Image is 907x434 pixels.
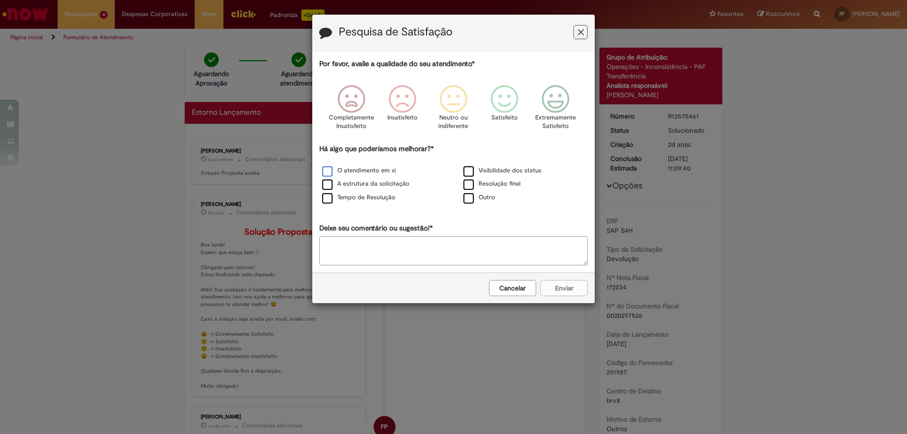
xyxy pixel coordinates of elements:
button: Cancelar [489,280,536,296]
div: Extremamente Satisfeito [531,78,580,143]
label: O atendimento em si [322,166,396,175]
label: Tempo de Resolução [322,193,395,202]
p: Extremamente Satisfeito [535,113,576,131]
label: Por favor, avalie a qualidade do seu atendimento* [319,59,475,69]
label: A estrutura da solicitação [322,179,410,188]
div: Neutro ou indiferente [429,78,478,143]
p: Insatisfeito [387,113,418,122]
div: Há algo que poderíamos melhorar?* [319,144,588,205]
label: Resolução final [463,179,521,188]
p: Satisfeito [491,113,518,122]
label: Outro [463,193,495,202]
label: Pesquisa de Satisfação [339,26,453,38]
p: Neutro ou indiferente [436,113,471,131]
div: Satisfeito [480,78,529,143]
div: Completamente Insatisfeito [327,78,375,143]
label: Deixe seu comentário ou sugestão!* [319,223,433,233]
p: Completamente Insatisfeito [329,113,374,131]
label: Visibilidade dos status [463,166,541,175]
div: Insatisfeito [378,78,427,143]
